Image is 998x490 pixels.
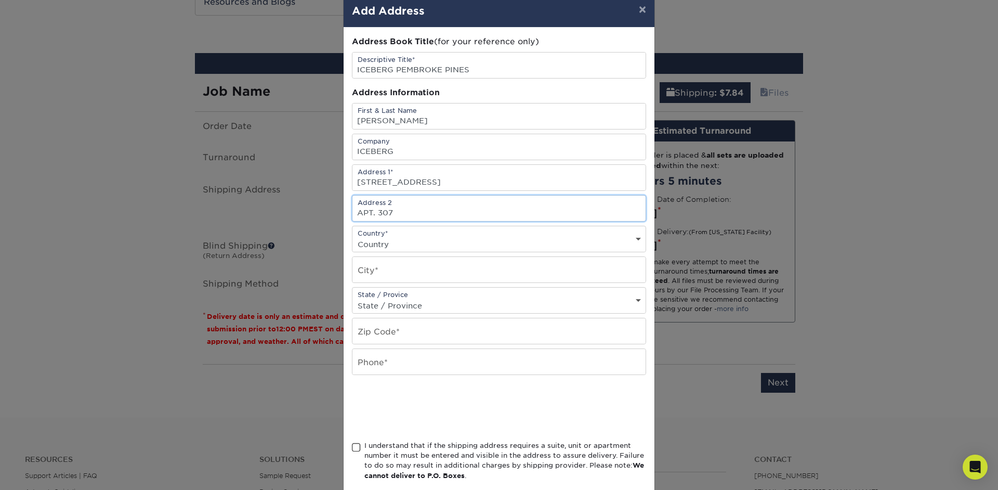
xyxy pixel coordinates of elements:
div: Open Intercom Messenger [963,455,988,480]
div: I understand that if the shipping address requires a suite, unit or apartment number it must be e... [364,441,646,481]
div: (for your reference only) [352,36,646,48]
span: Address Book Title [352,36,434,46]
iframe: reCAPTCHA [352,388,510,428]
div: Address Information [352,87,646,99]
b: We cannot deliver to P.O. Boxes [364,461,644,479]
h4: Add Address [352,3,646,19]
